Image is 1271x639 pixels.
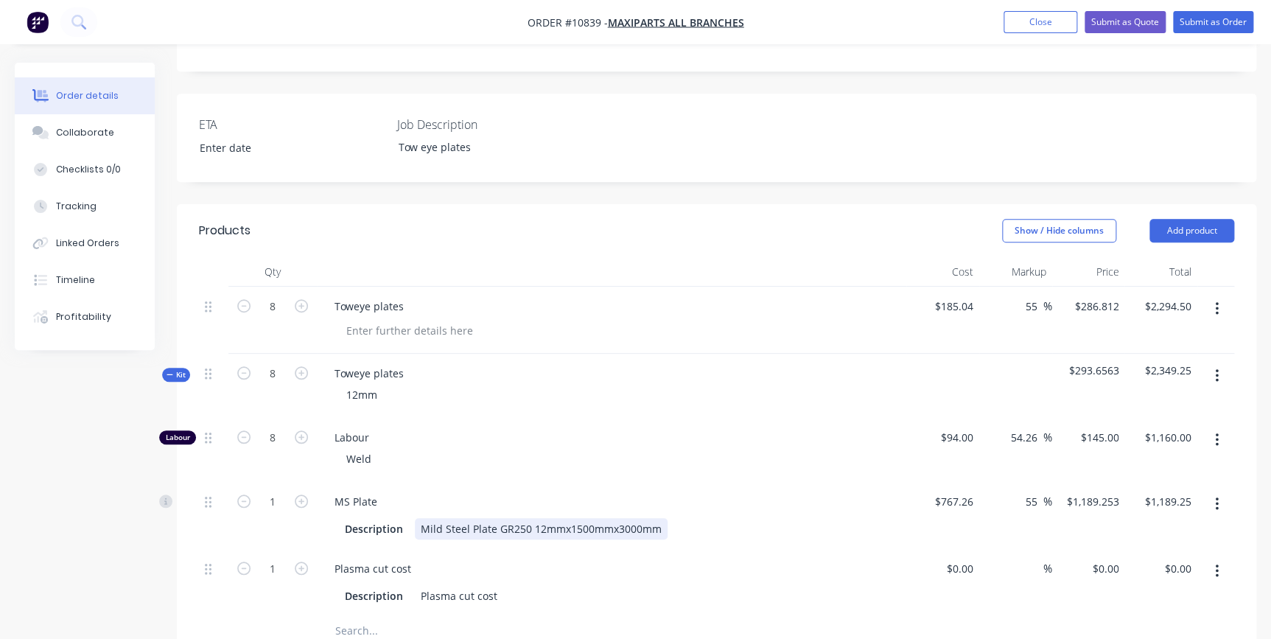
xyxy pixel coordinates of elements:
[1058,363,1119,378] span: $293.6563
[15,225,155,262] button: Linked Orders
[397,116,581,133] label: Job Description
[15,298,155,335] button: Profitability
[1130,363,1191,378] span: $2,349.25
[1085,11,1166,33] button: Submit as Quote
[339,585,409,607] div: Description
[1043,493,1052,510] span: %
[1002,219,1116,242] button: Show / Hide columns
[189,137,373,159] input: Enter date
[1043,298,1052,315] span: %
[56,200,97,213] div: Tracking
[906,257,979,287] div: Cost
[27,11,49,33] img: Factory
[1043,429,1052,446] span: %
[56,310,111,324] div: Profitability
[323,363,416,384] div: Toweye plates
[1173,11,1253,33] button: Submit as Order
[1149,219,1234,242] button: Add product
[15,114,155,151] button: Collaborate
[979,257,1052,287] div: Markup
[15,188,155,225] button: Tracking
[1124,257,1197,287] div: Total
[199,222,251,240] div: Products
[56,126,114,139] div: Collaborate
[415,518,668,540] div: Mild Steel Plate GR250 12mmx1500mmx3000mm
[1043,560,1052,577] span: %
[335,430,900,445] span: Labour
[335,448,383,469] div: Weld
[56,237,119,250] div: Linked Orders
[387,136,571,158] div: Tow eye plates
[335,384,389,405] div: 12mm
[15,151,155,188] button: Checklists 0/0
[1052,257,1125,287] div: Price
[15,262,155,298] button: Timeline
[56,273,95,287] div: Timeline
[323,296,416,317] div: Toweye plates
[56,163,121,176] div: Checklists 0/0
[323,491,389,512] div: MS Plate
[15,77,155,114] button: Order details
[608,15,744,29] a: Maxiparts All BRANCHES
[415,585,503,607] div: Plasma cut cost
[1004,11,1077,33] button: Close
[167,369,186,380] span: Kit
[528,15,608,29] span: Order #10839 -
[323,558,423,579] div: Plasma cut cost
[199,116,383,133] label: ETA
[162,368,190,382] button: Kit
[159,430,196,444] div: Labour
[228,257,317,287] div: Qty
[339,518,409,540] div: Description
[56,89,119,102] div: Order details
